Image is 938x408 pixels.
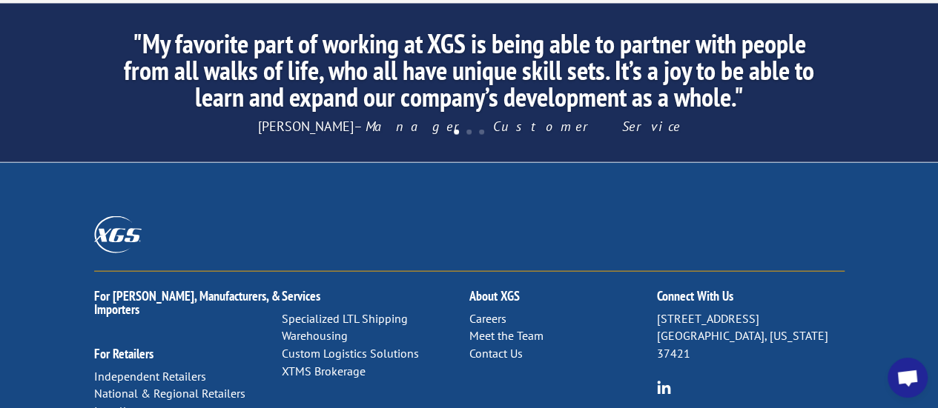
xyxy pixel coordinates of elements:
a: 1 [454,130,459,135]
img: XGS_Logos_ALL_2024_All_White [94,216,142,253]
a: Warehousing [282,328,348,343]
a: Independent Retailers [94,369,206,384]
a: Specialized LTL Shipping [282,311,408,326]
em: Manager Customer Service [366,118,681,135]
h2: "My favorite part of working at XGS is being able to partner with people from all walks of life, ... [122,30,816,118]
a: 2 [466,130,472,135]
h2: Connect With Us [657,290,845,310]
img: group-6 [657,381,671,395]
span: – [354,118,362,135]
a: Contact Us [469,346,523,361]
a: Meet the Team [469,328,544,343]
a: 3 [479,130,484,135]
a: Careers [469,311,506,326]
a: For Retailers [94,345,153,362]
a: For [PERSON_NAME], Manufacturers, & Importers [94,287,280,318]
a: Services [282,287,320,304]
p: [PERSON_NAME] [122,118,816,136]
p: [STREET_ADDRESS] [GEOGRAPHIC_DATA], [US_STATE] 37421 [657,310,845,363]
a: XTMS Brokerage [282,364,366,378]
a: About XGS [469,287,520,304]
a: Custom Logistics Solutions [282,346,419,361]
div: Open chat [888,358,928,398]
a: National & Regional Retailers [94,386,245,401]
